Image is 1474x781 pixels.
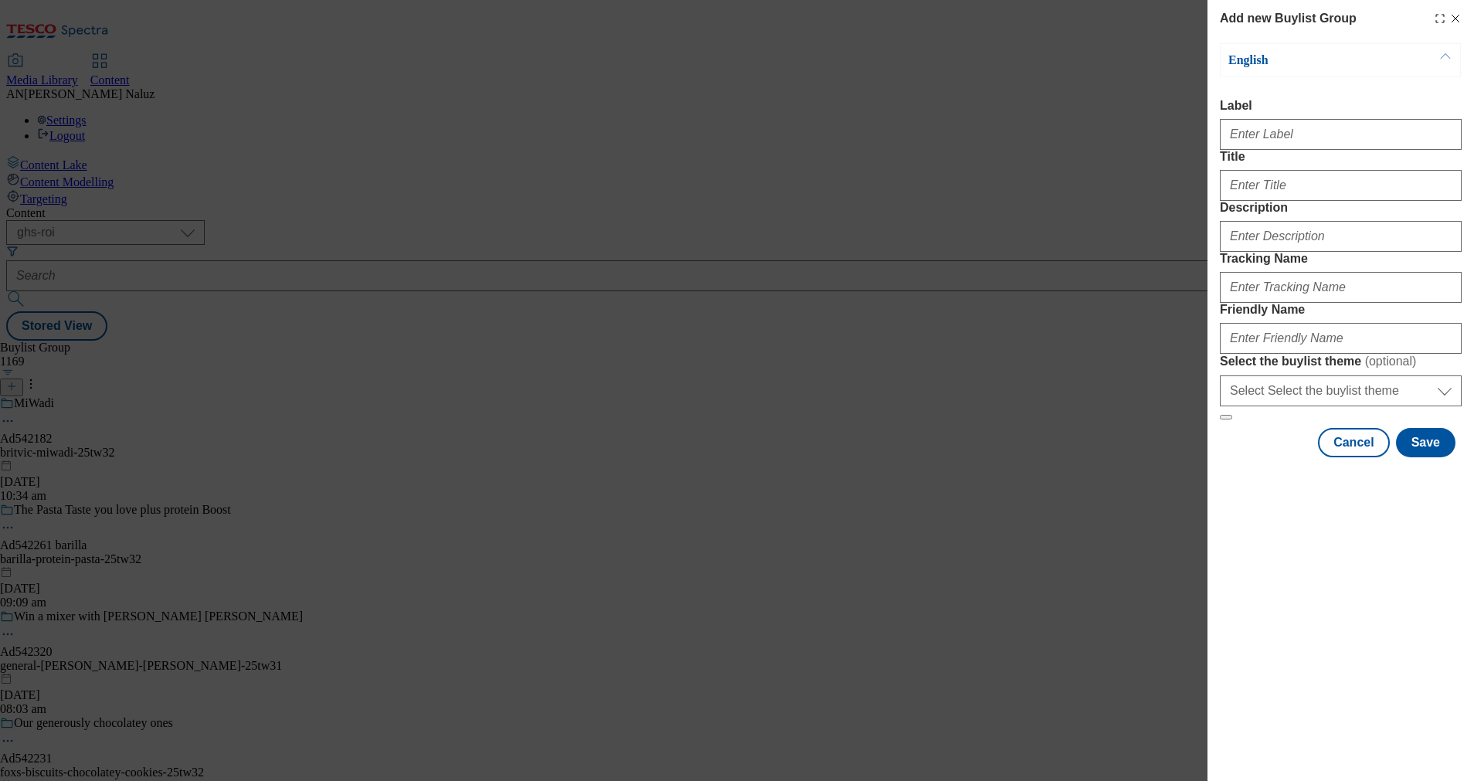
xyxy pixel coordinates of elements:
input: Enter Friendly Name [1220,323,1462,354]
input: Enter Description [1220,221,1462,252]
label: Description [1220,201,1462,215]
button: Save [1396,428,1455,457]
label: Label [1220,99,1462,113]
h4: Add new Buylist Group [1220,9,1357,28]
label: Select the buylist theme [1220,354,1462,369]
button: Cancel [1318,428,1389,457]
input: Enter Label [1220,119,1462,150]
input: Enter Tracking Name [1220,272,1462,303]
label: Tracking Name [1220,252,1462,266]
p: English [1228,53,1391,68]
span: ( optional ) [1365,355,1417,368]
label: Friendly Name [1220,303,1462,317]
label: Title [1220,150,1462,164]
input: Enter Title [1220,170,1462,201]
